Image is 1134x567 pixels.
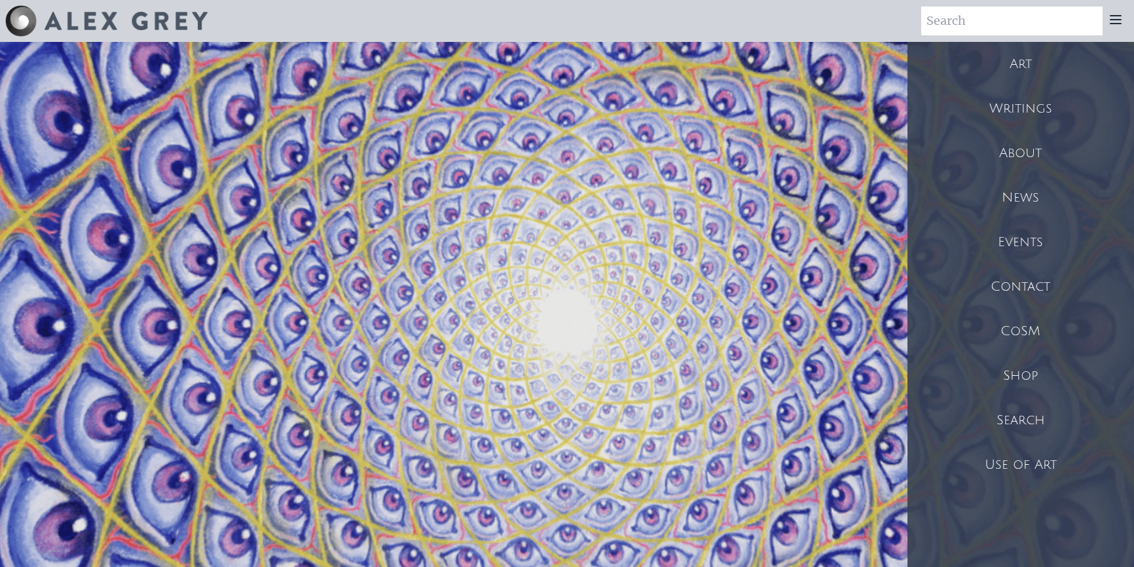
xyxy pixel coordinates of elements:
a: Art [907,42,1134,86]
a: Contact [907,265,1134,309]
input: Search [921,7,1103,35]
a: Use of Art [907,443,1134,487]
a: Search [907,398,1134,443]
a: Writings [907,86,1134,131]
a: About [907,131,1134,175]
a: Events [907,220,1134,265]
a: Shop [907,354,1134,398]
a: News [907,175,1134,220]
a: CoSM [907,309,1134,354]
